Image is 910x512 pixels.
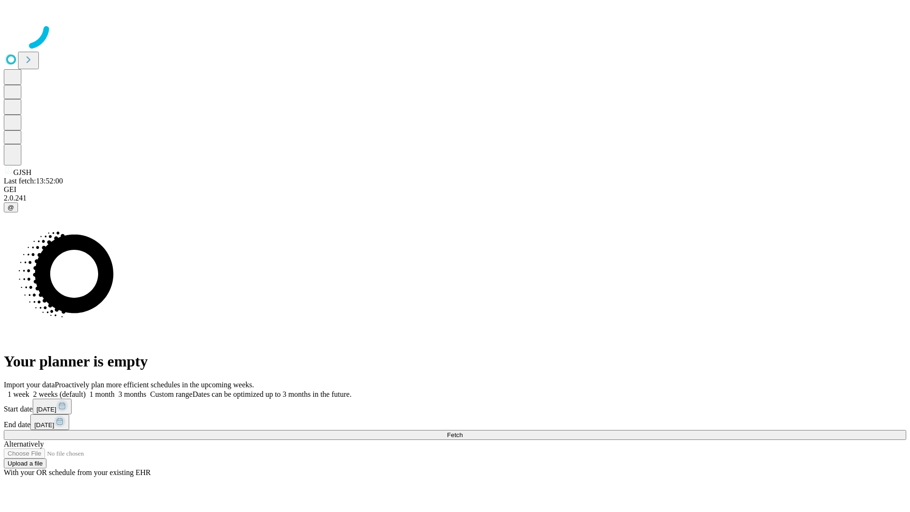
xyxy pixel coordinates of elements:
[8,204,14,211] span: @
[4,414,906,430] div: End date
[33,399,72,414] button: [DATE]
[34,421,54,429] span: [DATE]
[4,353,906,370] h1: Your planner is empty
[90,390,115,398] span: 1 month
[4,202,18,212] button: @
[4,440,44,448] span: Alternatively
[192,390,351,398] span: Dates can be optimized up to 3 months in the future.
[4,177,63,185] span: Last fetch: 13:52:00
[118,390,146,398] span: 3 months
[13,168,31,176] span: GJSH
[150,390,192,398] span: Custom range
[8,390,29,398] span: 1 week
[4,185,906,194] div: GEI
[4,430,906,440] button: Fetch
[30,414,69,430] button: [DATE]
[447,431,463,439] span: Fetch
[4,194,906,202] div: 2.0.241
[4,399,906,414] div: Start date
[4,468,151,476] span: With your OR schedule from your existing EHR
[55,381,254,389] span: Proactively plan more efficient schedules in the upcoming weeks.
[4,381,55,389] span: Import your data
[36,406,56,413] span: [DATE]
[33,390,86,398] span: 2 weeks (default)
[4,458,46,468] button: Upload a file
